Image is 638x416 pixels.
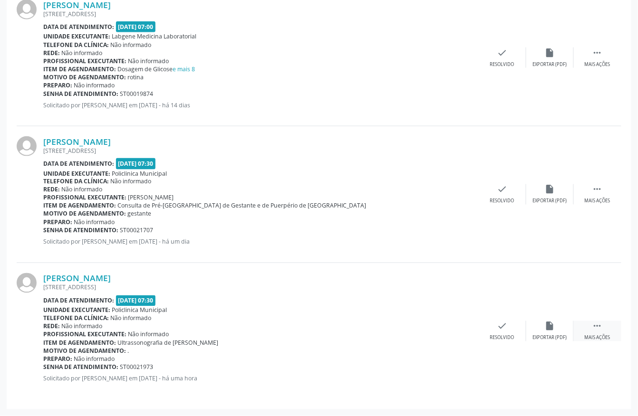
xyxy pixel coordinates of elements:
b: Unidade executante: [43,32,110,40]
span: ST00021707 [120,227,154,235]
div: Mais ações [585,335,610,341]
b: Unidade executante: [43,306,110,314]
span: Não informado [62,49,103,57]
p: Solicitado por [PERSON_NAME] em [DATE] - há um dia [43,238,479,246]
span: Não informado [74,355,115,363]
b: Rede: [43,322,60,331]
p: Solicitado por [PERSON_NAME] em [DATE] - há 14 dias [43,101,479,109]
b: Unidade executante: [43,170,110,178]
b: Item de agendamento: [43,65,116,73]
span: Dosagem de Glicose [118,65,195,73]
b: Item de agendamento: [43,202,116,210]
b: Preparo: [43,218,72,227]
i: insert_drive_file [545,184,555,195]
span: Consulta de Pré-[GEOGRAPHIC_DATA] de Gestante e de Puerpério de [GEOGRAPHIC_DATA] [118,202,367,210]
div: Resolvido [490,61,514,68]
span: [PERSON_NAME] [128,194,174,202]
img: img [17,136,37,156]
b: Data de atendimento: [43,23,114,31]
div: [STREET_ADDRESS] [43,147,479,155]
div: [STREET_ADDRESS] [43,284,479,292]
span: Não informado [128,331,169,339]
div: Exportar (PDF) [533,335,567,341]
div: Resolvido [490,198,514,205]
span: [DATE] 07:30 [116,158,156,169]
b: Profissional executante: [43,194,126,202]
span: ST00019874 [120,90,154,98]
span: Não informado [74,81,115,89]
b: Telefone da clínica: [43,314,109,322]
a: [PERSON_NAME] [43,273,111,284]
i: check [497,47,508,58]
img: img [17,273,37,293]
span: Não informado [111,314,152,322]
div: Resolvido [490,335,514,341]
span: . [128,347,129,355]
span: gestante [128,210,152,218]
span: rotina [128,73,144,81]
span: [DATE] 07:30 [116,295,156,306]
span: ST00021973 [120,363,154,371]
i:  [592,47,603,58]
i:  [592,321,603,331]
span: Não informado [62,322,103,331]
span: Policlinica Municipal [112,306,167,314]
i:  [592,184,603,195]
i: check [497,184,508,195]
div: Mais ações [585,198,610,205]
b: Senha de atendimento: [43,227,118,235]
b: Senha de atendimento: [43,363,118,371]
span: Policlinica Municipal [112,170,167,178]
b: Rede: [43,186,60,194]
b: Profissional executante: [43,57,126,65]
b: Item de agendamento: [43,339,116,347]
i: insert_drive_file [545,321,555,331]
span: Não informado [111,41,152,49]
div: Exportar (PDF) [533,61,567,68]
i: insert_drive_file [545,47,555,58]
b: Profissional executante: [43,331,126,339]
span: Não informado [62,186,103,194]
span: Ultrassonografia de [PERSON_NAME] [118,339,219,347]
div: Mais ações [585,61,610,68]
b: Preparo: [43,81,72,89]
span: [DATE] 07:00 [116,21,156,32]
b: Data de atendimento: [43,160,114,168]
span: Labgene Medicina Laboratorial [112,32,197,40]
span: Não informado [128,57,169,65]
b: Preparo: [43,355,72,363]
b: Senha de atendimento: [43,90,118,98]
b: Motivo de agendamento: [43,210,126,218]
span: Não informado [74,218,115,227]
i: check [497,321,508,331]
p: Solicitado por [PERSON_NAME] em [DATE] - há uma hora [43,375,479,383]
span: Não informado [111,178,152,186]
b: Motivo de agendamento: [43,347,126,355]
b: Rede: [43,49,60,57]
b: Data de atendimento: [43,297,114,305]
b: Motivo de agendamento: [43,73,126,81]
a: [PERSON_NAME] [43,136,111,147]
b: Telefone da clínica: [43,178,109,186]
b: Telefone da clínica: [43,41,109,49]
div: Exportar (PDF) [533,198,567,205]
a: e mais 8 [173,65,195,73]
div: [STREET_ADDRESS] [43,10,479,18]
